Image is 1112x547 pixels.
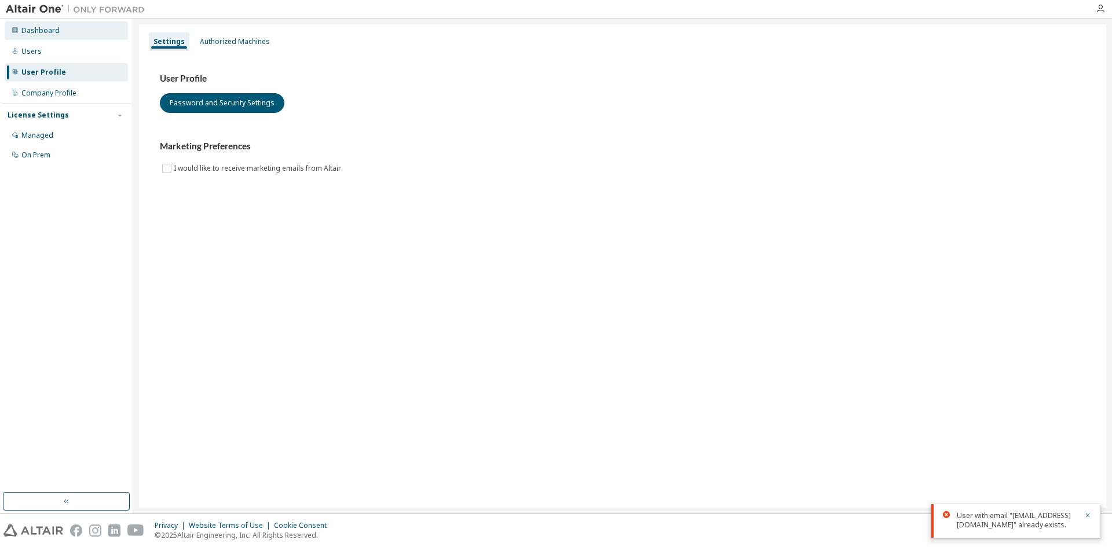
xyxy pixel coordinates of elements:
[274,521,334,530] div: Cookie Consent
[153,37,185,46] div: Settings
[21,68,66,77] div: User Profile
[155,521,189,530] div: Privacy
[21,26,60,35] div: Dashboard
[21,131,53,140] div: Managed
[160,73,1085,85] h3: User Profile
[21,150,50,160] div: On Prem
[8,111,69,120] div: License Settings
[6,3,151,15] img: Altair One
[957,511,1077,530] div: User with email "[EMAIL_ADDRESS][DOMAIN_NAME]" already exists.
[70,524,82,537] img: facebook.svg
[200,37,270,46] div: Authorized Machines
[155,530,334,540] p: © 2025 Altair Engineering, Inc. All Rights Reserved.
[21,89,76,98] div: Company Profile
[89,524,101,537] img: instagram.svg
[3,524,63,537] img: altair_logo.svg
[160,93,284,113] button: Password and Security Settings
[189,521,274,530] div: Website Terms of Use
[108,524,120,537] img: linkedin.svg
[21,47,42,56] div: Users
[160,141,1085,152] h3: Marketing Preferences
[127,524,144,537] img: youtube.svg
[174,161,343,175] label: I would like to receive marketing emails from Altair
